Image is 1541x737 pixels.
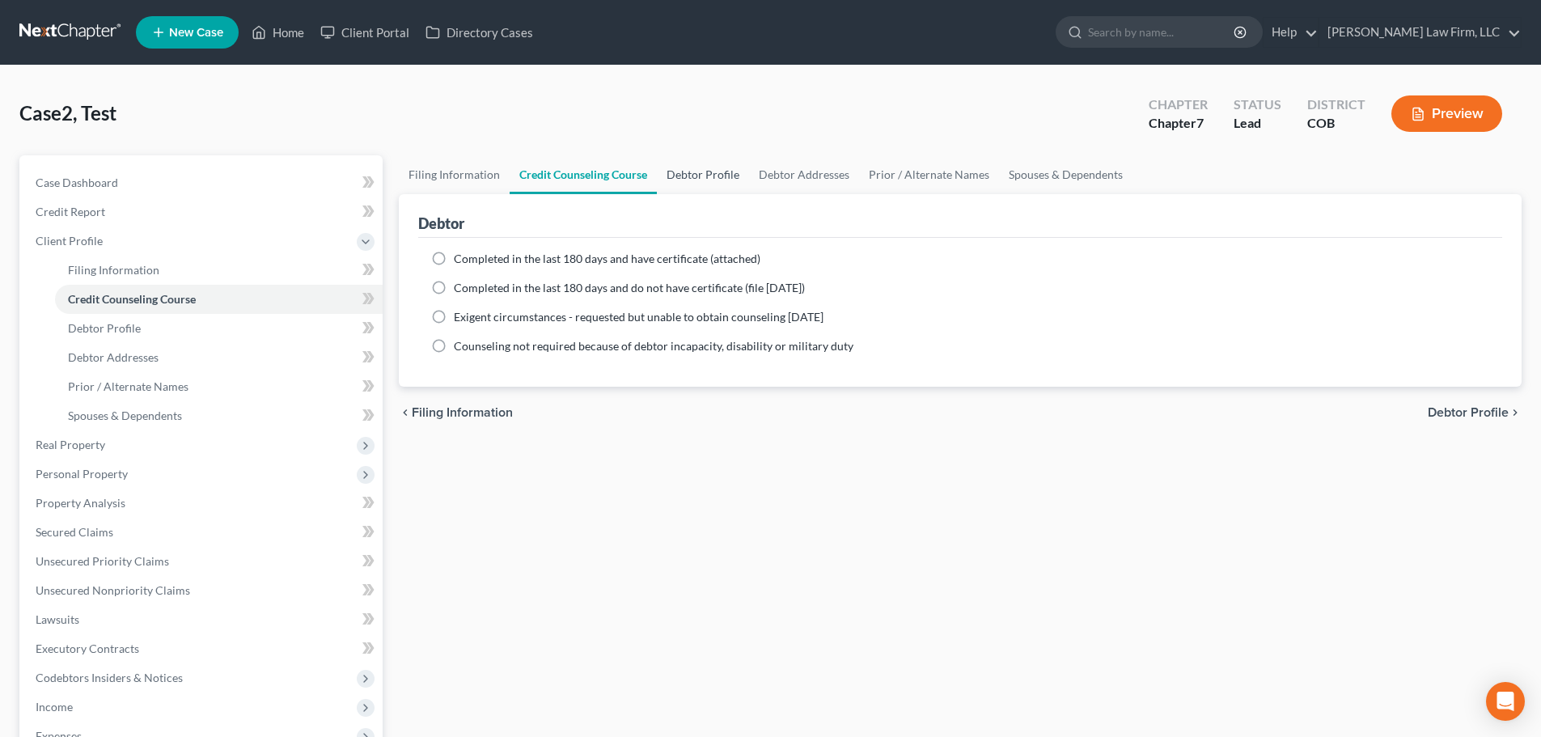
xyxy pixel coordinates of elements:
[454,339,853,353] span: Counseling not required because of debtor incapacity, disability or military duty
[36,525,113,539] span: Secured Claims
[23,547,383,576] a: Unsecured Priority Claims
[23,197,383,227] a: Credit Report
[55,314,383,343] a: Debtor Profile
[55,401,383,430] a: Spouses & Dependents
[55,372,383,401] a: Prior / Alternate Names
[1234,95,1281,114] div: Status
[68,292,196,306] span: Credit Counseling Course
[417,18,541,47] a: Directory Cases
[1428,406,1509,419] span: Debtor Profile
[36,438,105,451] span: Real Property
[454,310,823,324] span: Exigent circumstances - requested but unable to obtain counseling [DATE]
[23,634,383,663] a: Executory Contracts
[399,406,513,419] button: chevron_left Filing Information
[36,700,73,714] span: Income
[68,263,159,277] span: Filing Information
[1149,95,1208,114] div: Chapter
[19,101,116,125] span: Case2, Test
[510,155,657,194] a: Credit Counseling Course
[68,409,182,422] span: Spouses & Dependents
[454,281,805,294] span: Completed in the last 180 days and do not have certificate (file [DATE])
[1307,95,1365,114] div: District
[454,252,760,265] span: Completed in the last 180 days and have certificate (attached)
[68,379,188,393] span: Prior / Alternate Names
[36,467,128,481] span: Personal Property
[749,155,859,194] a: Debtor Addresses
[36,234,103,248] span: Client Profile
[412,406,513,419] span: Filing Information
[1307,114,1365,133] div: COB
[36,642,139,655] span: Executory Contracts
[36,671,183,684] span: Codebtors Insiders & Notices
[657,155,749,194] a: Debtor Profile
[1319,18,1521,47] a: [PERSON_NAME] Law Firm, LLC
[1234,114,1281,133] div: Lead
[418,214,464,233] div: Debtor
[1088,17,1236,47] input: Search by name...
[1428,406,1522,419] button: Debtor Profile chevron_right
[36,554,169,568] span: Unsecured Priority Claims
[55,285,383,314] a: Credit Counseling Course
[169,27,223,39] span: New Case
[36,612,79,626] span: Lawsuits
[36,176,118,189] span: Case Dashboard
[1486,682,1525,721] div: Open Intercom Messenger
[23,518,383,547] a: Secured Claims
[36,205,105,218] span: Credit Report
[1264,18,1318,47] a: Help
[399,155,510,194] a: Filing Information
[859,155,999,194] a: Prior / Alternate Names
[1196,115,1204,130] span: 7
[999,155,1132,194] a: Spouses & Dependents
[55,256,383,285] a: Filing Information
[23,489,383,518] a: Property Analysis
[36,496,125,510] span: Property Analysis
[68,350,159,364] span: Debtor Addresses
[23,168,383,197] a: Case Dashboard
[1149,114,1208,133] div: Chapter
[399,406,412,419] i: chevron_left
[68,321,141,335] span: Debtor Profile
[55,343,383,372] a: Debtor Addresses
[243,18,312,47] a: Home
[23,605,383,634] a: Lawsuits
[1391,95,1502,132] button: Preview
[23,576,383,605] a: Unsecured Nonpriority Claims
[312,18,417,47] a: Client Portal
[36,583,190,597] span: Unsecured Nonpriority Claims
[1509,406,1522,419] i: chevron_right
